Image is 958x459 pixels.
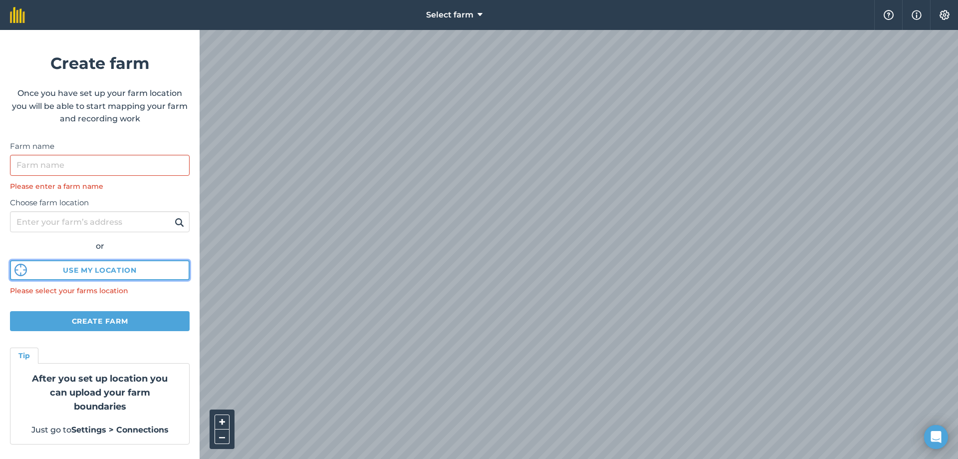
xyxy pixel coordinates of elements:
div: Open Intercom Messenger [924,425,948,449]
img: svg+xml;base64,PHN2ZyB4bWxucz0iaHR0cDovL3d3dy53My5vcmcvMjAwMC9zdmciIHdpZHRoPSIxNyIgaGVpZ2h0PSIxNy... [912,9,922,21]
input: Enter your farm’s address [10,211,190,232]
button: – [215,430,230,444]
img: A cog icon [939,10,951,20]
button: Use my location [10,260,190,280]
div: Please select your farms location [10,285,190,296]
img: fieldmargin Logo [10,7,25,23]
p: Just go to [22,424,177,437]
h4: Tip [18,350,30,361]
input: Farm name [10,155,190,176]
label: Choose farm location [10,197,190,209]
label: Farm name [10,140,190,152]
div: Please enter a farm name [10,181,190,192]
p: Once you have set up your farm location you will be able to start mapping your farm and recording... [10,87,190,125]
img: A question mark icon [883,10,895,20]
span: Select farm [426,9,474,21]
img: svg%3e [14,264,27,276]
div: or [10,240,190,253]
button: + [215,415,230,430]
h1: Create farm [10,50,190,76]
strong: Settings > Connections [71,425,169,435]
button: Create farm [10,311,190,331]
img: svg+xml;base64,PHN2ZyB4bWxucz0iaHR0cDovL3d3dy53My5vcmcvMjAwMC9zdmciIHdpZHRoPSIxOSIgaGVpZ2h0PSIyNC... [175,216,184,228]
strong: After you set up location you can upload your farm boundaries [32,373,168,412]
